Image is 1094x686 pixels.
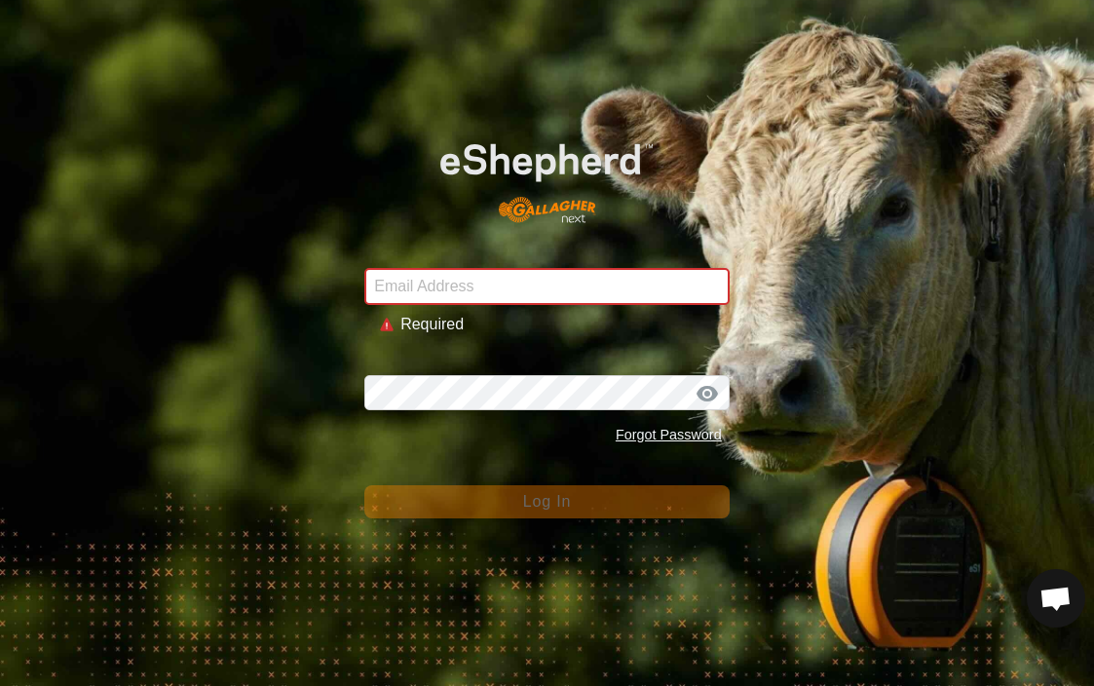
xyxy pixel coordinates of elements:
button: Log In [364,485,729,518]
img: E-shepherd Logo [401,113,693,238]
a: Forgot Password [616,427,722,442]
span: Log In [523,493,571,510]
input: Email Address [364,268,729,305]
div: Required [400,313,714,336]
div: Open chat [1027,569,1085,628]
